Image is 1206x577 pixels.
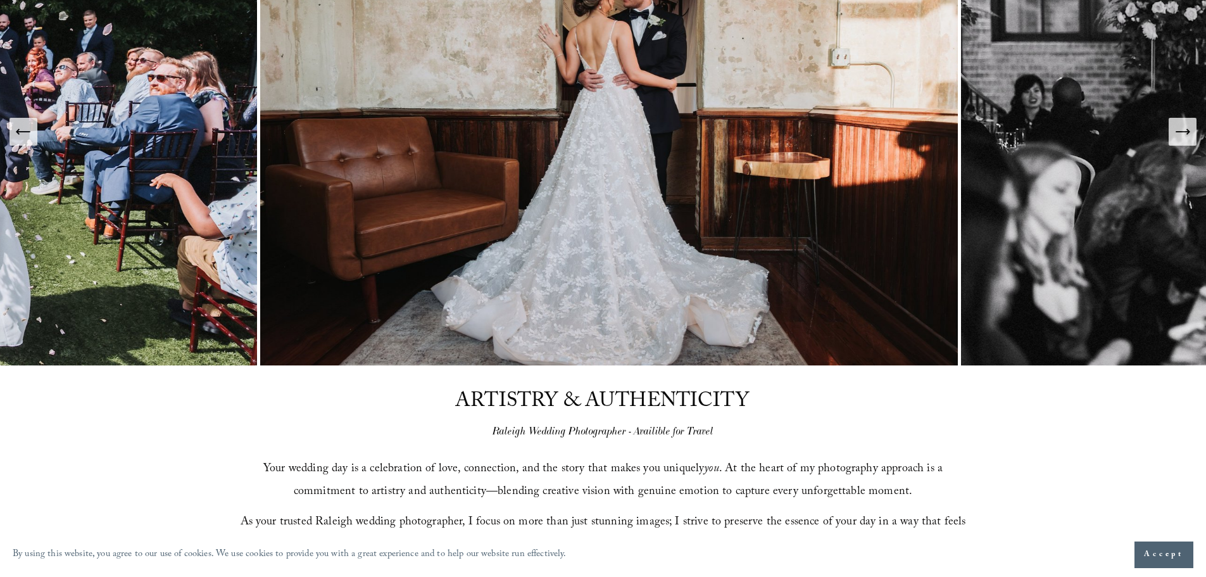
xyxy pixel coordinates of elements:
em: Raleigh Wedding Photographer - Availible for Travel [493,425,713,438]
button: Accept [1134,542,1193,568]
em: you [704,460,719,479]
p: By using this website, you agree to our use of cookies. We use cookies to provide you with a grea... [13,546,567,564]
span: Your wedding day is a celebration of love, connection, and the story that makes you uniquely . At... [263,460,946,502]
button: Next Slide [1169,118,1197,146]
span: ARTISTRY & AUTHENTICITY [455,386,749,420]
button: Previous Slide [9,118,37,146]
span: Accept [1144,548,1184,561]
